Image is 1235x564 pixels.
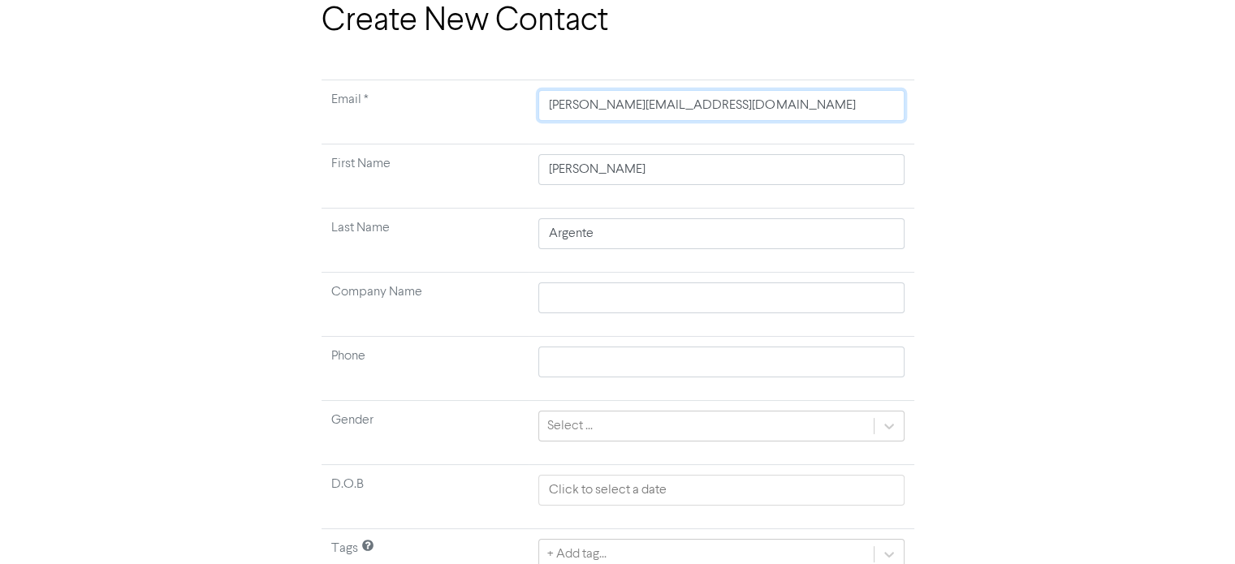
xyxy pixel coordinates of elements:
td: Phone [322,337,529,401]
div: + Add tag... [547,545,607,564]
td: Company Name [322,273,529,337]
div: Select ... [547,416,593,436]
td: Required [322,80,529,144]
td: First Name [322,144,529,209]
input: Click to select a date [538,475,904,506]
td: Last Name [322,209,529,273]
h1: Create New Contact [322,2,914,41]
td: D.O.B [322,465,529,529]
td: Gender [322,401,529,465]
iframe: Chat Widget [1154,486,1235,564]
